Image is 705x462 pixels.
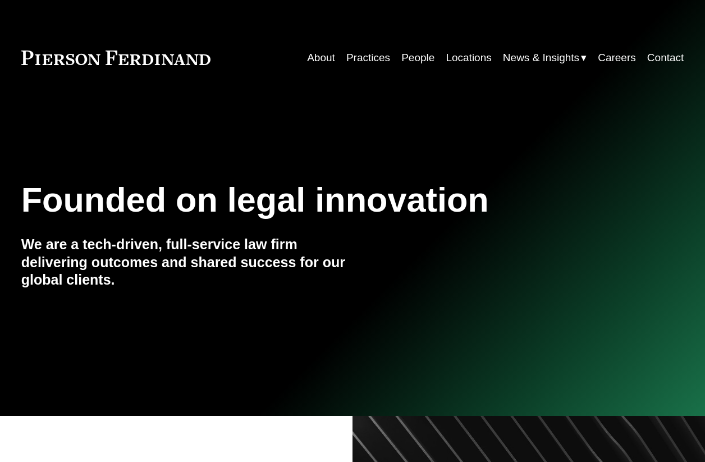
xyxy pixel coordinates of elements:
h4: We are a tech-driven, full-service law firm delivering outcomes and shared success for our global... [21,236,352,289]
a: Locations [446,47,491,68]
a: Contact [647,47,684,68]
a: About [307,47,335,68]
span: News & Insights [503,48,579,67]
h1: Founded on legal innovation [21,180,574,219]
a: Practices [346,47,390,68]
a: Careers [598,47,636,68]
a: folder dropdown [503,47,587,68]
a: People [401,47,434,68]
